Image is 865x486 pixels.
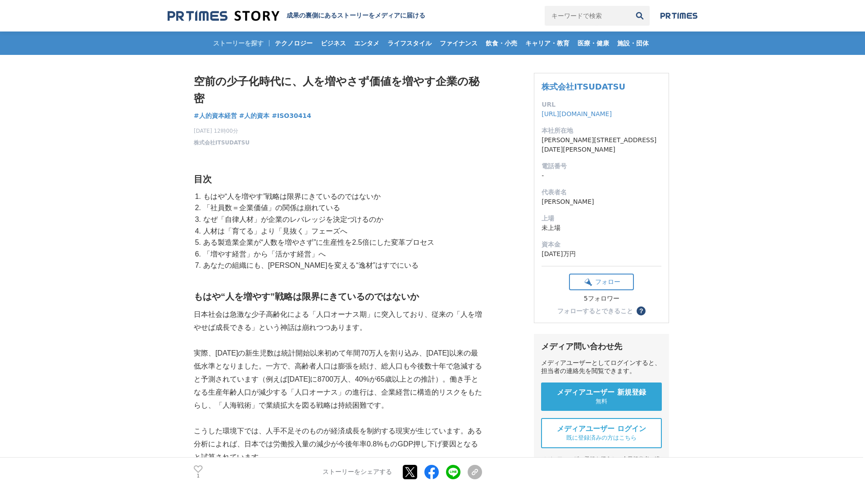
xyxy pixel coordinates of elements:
[201,191,482,202] li: もはや“人を増やす”戦略は限界にきているのではないか
[542,249,661,259] dd: [DATE]万円
[542,240,661,249] dt: 資本金
[384,39,435,47] span: ライフスタイル
[194,347,482,412] p: 実際、[DATE]の新生児数は統計開始以来初めて年間70万人を割り込み、[DATE]以来の最低水準となりました。一方で、高齢者人口は膨張を続け、総人口も今後数十年で急減すると予測されています（例...
[194,308,482,334] p: 日本社会は急激な少子高齢化による「人口オーナス期」に突入しており、従来の「人を増やせば成長できる」という神話は崩れつつあります。
[194,111,237,121] a: #人的資本経営
[317,39,350,47] span: ビジネス
[194,139,250,147] a: 株式会社ITSUDATSU
[272,112,311,120] span: #ISO30414
[168,10,425,22] a: 成果の裏側にあるストーリーをメディアに届ける 成果の裏側にあるストーリーをメディアに届ける
[569,274,634,290] button: フォロー
[637,306,646,315] button: ？
[574,39,613,47] span: 医療・健康
[638,308,644,314] span: ？
[287,12,425,20] h2: 成果の裏側にあるストーリーをメディアに届ける
[239,112,270,120] span: #人的資本
[194,425,482,463] p: こうした環境下では、人手不足そのものが経済成長を制約する現実が生じています。ある分析によれば、日本では労働投入量の減少が今後年率0.8%ものGDP押し下げ要因となると試算されています。
[542,162,661,171] dt: 電話番号
[542,223,661,233] dd: 未上場
[542,214,661,223] dt: 上場
[201,237,482,248] li: ある製造業企業が“人数を増やさず”に生産性を2.5倍にした変革プロセス
[542,197,661,207] dd: [PERSON_NAME]
[201,225,482,237] li: 人材は「育てる」より「見抜く」フェーズへ
[201,248,482,260] li: 「増やす経営」から「活かす経営」へ
[194,174,212,184] strong: 目次
[323,468,392,476] p: ストーリーをシェアする
[436,39,481,47] span: ファイナンス
[542,110,612,117] a: [URL][DOMAIN_NAME]
[272,111,311,121] a: #ISO30414
[557,424,646,434] span: メディアユーザー ログイン
[541,382,662,411] a: メディアユーザー 新規登録 無料
[574,31,613,55] a: 医療・健康
[482,39,521,47] span: 飲食・小売
[596,397,607,405] span: 無料
[542,126,661,135] dt: 本社所在地
[201,260,482,271] li: あなたの組織にも、[PERSON_NAME]を変える“逸材”はすでにいる
[542,82,625,91] a: 株式会社ITSUDATSU
[351,31,383,55] a: エンタメ
[541,359,662,375] div: メディアユーザーとしてログインすると、担当者の連絡先を閲覧できます。
[482,31,521,55] a: 飲食・小売
[436,31,481,55] a: ファイナンス
[542,135,661,154] dd: [PERSON_NAME][STREET_ADDRESS][DATE][PERSON_NAME]
[566,434,637,442] span: 既に登録済みの方はこちら
[557,388,646,397] span: メディアユーザー 新規登録
[384,31,435,55] a: ライフスタイル
[194,112,237,120] span: #人的資本経営
[614,39,652,47] span: 施設・団体
[271,39,316,47] span: テクノロジー
[545,6,630,26] input: キーワードで検索
[194,73,482,108] h1: 空前の少子化時代に、人を増やさず価値を増やす企業の秘密
[541,418,662,448] a: メディアユーザー ログイン 既に登録済みの方はこちら
[542,188,661,197] dt: 代表者名
[271,31,316,55] a: テクノロジー
[542,100,661,109] dt: URL
[239,111,270,121] a: #人的資本
[194,127,250,135] span: [DATE] 12時00分
[201,202,482,214] li: 「社員数＝企業価値」の関係は崩れている
[194,474,203,478] p: 1
[541,341,662,352] div: メディア問い合わせ先
[194,292,419,301] strong: もはや“人を増やす”戦略は限界にきているのではないか
[168,10,279,22] img: 成果の裏側にあるストーリーをメディアに届ける
[542,171,661,180] dd: -
[660,12,697,19] img: prtimes
[317,31,350,55] a: ビジネス
[201,214,482,225] li: なぜ「自律人材」が企業のレバレッジを決定づけるのか
[569,295,634,303] div: 5フォロワー
[557,308,633,314] div: フォローするとできること
[522,31,573,55] a: キャリア・教育
[614,31,652,55] a: 施設・団体
[351,39,383,47] span: エンタメ
[630,6,650,26] button: 検索
[522,39,573,47] span: キャリア・教育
